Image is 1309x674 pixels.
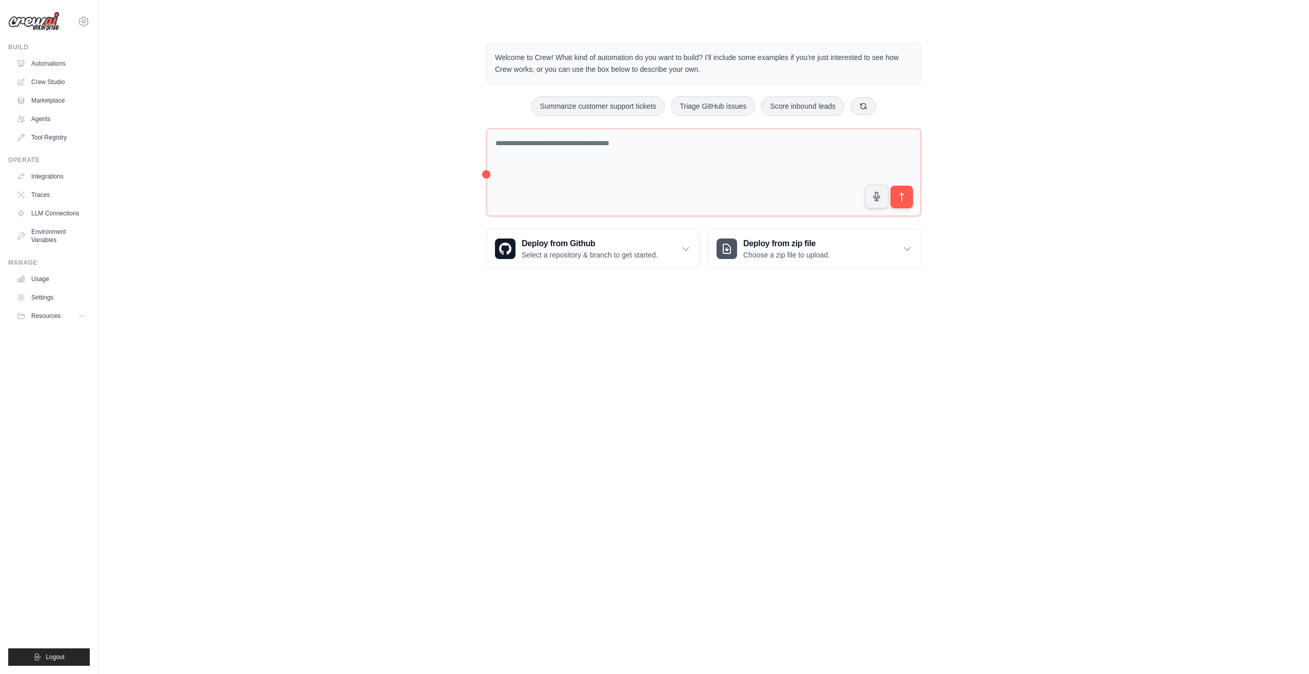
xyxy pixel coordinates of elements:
[8,43,90,51] div: Build
[531,96,665,116] button: Summarize customer support tickets
[743,237,830,250] h3: Deploy from zip file
[8,259,90,267] div: Manage
[495,52,913,75] p: Welcome to Crew! What kind of automation do you want to build? I'll include some examples if you'...
[12,271,90,287] a: Usage
[31,312,61,320] span: Resources
[12,224,90,248] a: Environment Variables
[8,156,90,164] div: Operate
[522,237,658,250] h3: Deploy from Github
[12,205,90,222] a: LLM Connections
[761,96,844,116] button: Score inbound leads
[12,129,90,146] a: Tool Registry
[12,187,90,203] a: Traces
[743,250,830,260] p: Choose a zip file to upload.
[8,12,60,31] img: Logo
[12,168,90,185] a: Integrations
[12,55,90,72] a: Automations
[12,111,90,127] a: Agents
[46,653,65,661] span: Logout
[12,308,90,324] button: Resources
[8,648,90,666] button: Logout
[12,74,90,90] a: Crew Studio
[12,92,90,109] a: Marketplace
[12,289,90,306] a: Settings
[522,250,658,260] p: Select a repository & branch to get started.
[671,96,755,116] button: Triage GitHub issues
